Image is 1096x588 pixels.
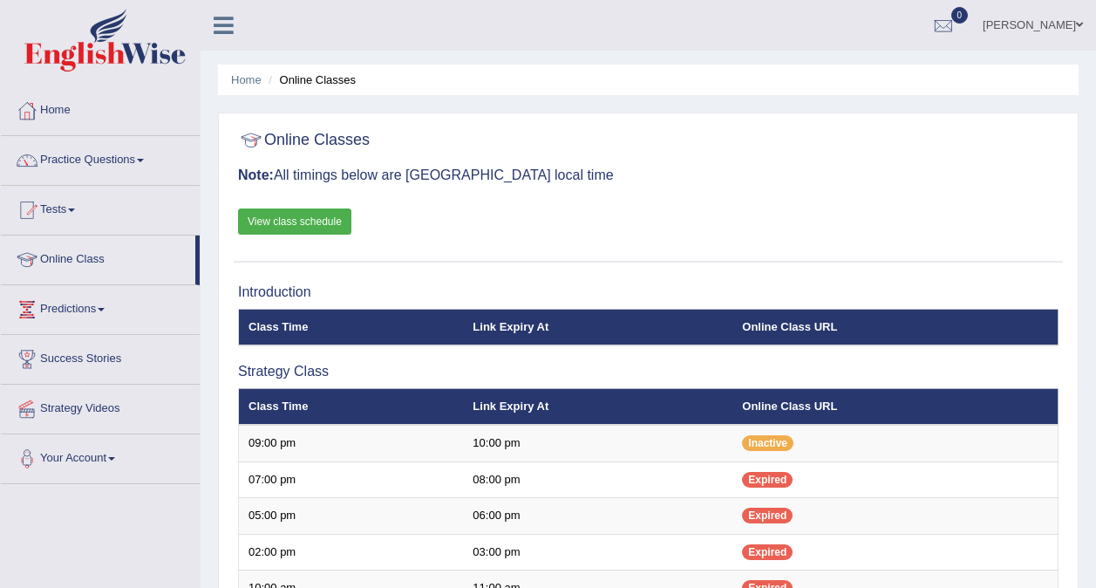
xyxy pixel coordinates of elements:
[732,309,1058,345] th: Online Class URL
[742,508,793,523] span: Expired
[238,168,274,182] b: Note:
[463,388,732,425] th: Link Expiry At
[742,544,793,560] span: Expired
[231,73,262,86] a: Home
[239,425,464,462] td: 09:00 pm
[238,284,1059,300] h3: Introduction
[463,498,732,535] td: 06:00 pm
[238,209,351,235] a: View class schedule
[238,364,1059,379] h3: Strategy Class
[239,534,464,571] td: 02:00 pm
[238,168,1059,183] h3: All timings below are [GEOGRAPHIC_DATA] local time
[1,236,195,279] a: Online Class
[732,388,1058,425] th: Online Class URL
[1,186,200,229] a: Tests
[1,285,200,329] a: Predictions
[238,127,370,154] h2: Online Classes
[742,435,793,451] span: Inactive
[1,385,200,428] a: Strategy Videos
[239,388,464,425] th: Class Time
[239,498,464,535] td: 05:00 pm
[463,534,732,571] td: 03:00 pm
[463,462,732,498] td: 08:00 pm
[239,309,464,345] th: Class Time
[239,462,464,498] td: 07:00 pm
[742,472,793,488] span: Expired
[1,335,200,379] a: Success Stories
[951,7,969,24] span: 0
[463,425,732,462] td: 10:00 pm
[463,309,732,345] th: Link Expiry At
[264,72,356,88] li: Online Classes
[1,434,200,478] a: Your Account
[1,86,200,130] a: Home
[1,136,200,180] a: Practice Questions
